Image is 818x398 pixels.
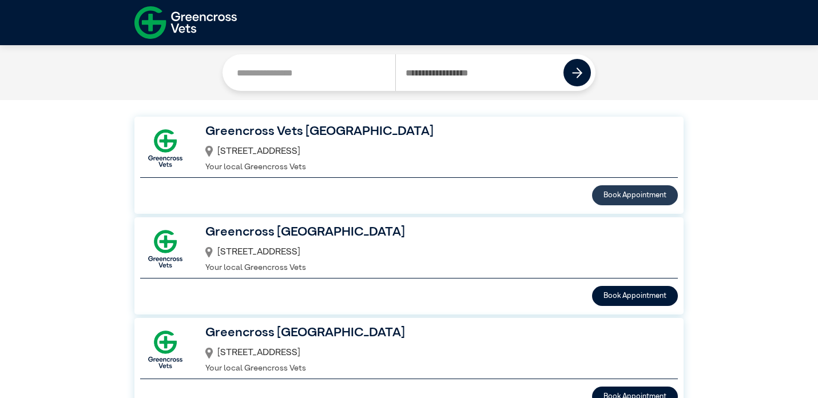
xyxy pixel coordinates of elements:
[140,224,190,274] img: GX-Square.png
[205,343,664,363] div: [STREET_ADDRESS]
[140,324,190,375] img: GX-Square.png
[140,123,190,173] img: GX-Square.png
[205,242,664,262] div: [STREET_ADDRESS]
[205,324,664,343] h3: Greencross [GEOGRAPHIC_DATA]
[205,161,664,174] p: Your local Greencross Vets
[592,185,678,205] button: Book Appointment
[395,54,564,91] input: Search by Postcode
[227,54,395,91] input: Search by Clinic Name
[205,142,664,161] div: [STREET_ADDRESS]
[592,286,678,306] button: Book Appointment
[205,223,664,242] h3: Greencross [GEOGRAPHIC_DATA]
[205,122,664,142] h3: Greencross Vets [GEOGRAPHIC_DATA]
[205,262,664,274] p: Your local Greencross Vets
[572,67,583,78] img: icon-right
[134,3,237,42] img: f-logo
[205,363,664,375] p: Your local Greencross Vets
